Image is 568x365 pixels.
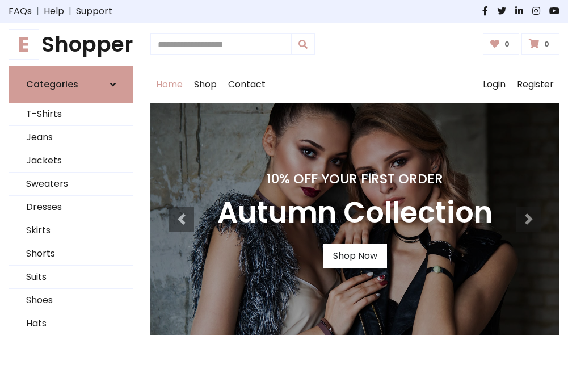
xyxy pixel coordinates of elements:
[9,242,133,266] a: Shorts
[26,79,78,90] h6: Categories
[541,39,552,49] span: 0
[217,171,493,187] h4: 10% Off Your First Order
[217,196,493,230] h3: Autumn Collection
[188,66,222,103] a: Shop
[9,289,133,312] a: Shoes
[9,32,133,57] h1: Shopper
[9,266,133,289] a: Suits
[9,5,32,18] a: FAQs
[502,39,512,49] span: 0
[32,5,44,18] span: |
[9,312,133,335] a: Hats
[511,66,559,103] a: Register
[9,126,133,149] a: Jeans
[150,66,188,103] a: Home
[9,29,39,60] span: E
[9,173,133,196] a: Sweaters
[483,33,520,55] a: 0
[9,32,133,57] a: EShopper
[9,66,133,103] a: Categories
[44,5,64,18] a: Help
[9,219,133,242] a: Skirts
[521,33,559,55] a: 0
[222,66,271,103] a: Contact
[323,244,387,268] a: Shop Now
[64,5,76,18] span: |
[9,196,133,219] a: Dresses
[76,5,112,18] a: Support
[9,149,133,173] a: Jackets
[9,103,133,126] a: T-Shirts
[477,66,511,103] a: Login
